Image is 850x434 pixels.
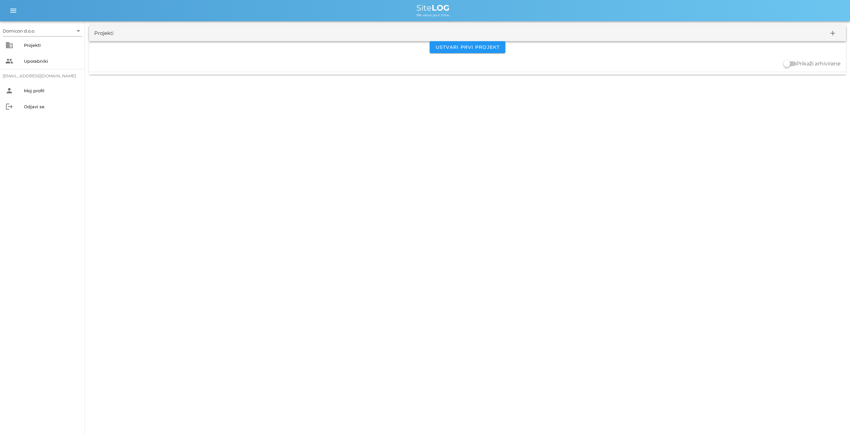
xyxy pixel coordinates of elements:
[416,13,450,17] span: We value your time.
[94,30,114,37] div: Projekti
[24,43,80,48] div: Projekti
[829,29,837,37] i: add
[24,58,80,64] div: Uporabniki
[416,3,450,13] span: Site
[74,27,82,35] i: arrow_drop_down
[430,41,505,53] button: Ustvari prvi projekt
[9,7,17,15] i: menu
[5,87,13,95] i: person
[435,44,500,50] span: Ustvari prvi projekt
[5,103,13,111] i: logout
[5,41,13,49] i: business
[3,28,35,34] div: Domicon d.o.o.
[3,26,82,36] div: Domicon d.o.o.
[432,3,450,13] b: LOG
[5,57,13,65] i: people
[24,88,80,93] div: Moj profil
[24,104,80,109] div: Odjavi se
[796,60,841,67] label: Prikaži arhivirane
